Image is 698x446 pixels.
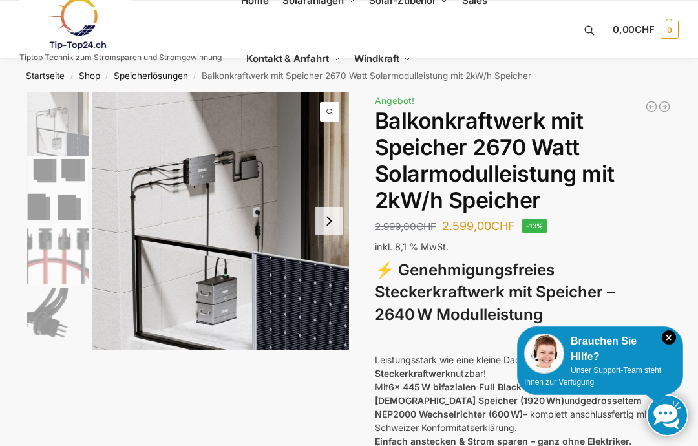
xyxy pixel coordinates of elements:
img: Customer service [524,334,564,374]
a: Startseite [26,70,65,81]
i: Schließen [662,330,676,345]
a: Kontakt & Anfahrt [241,30,346,88]
span: Kontakt & Anfahrt [246,52,328,65]
img: Zendure-solar-flow-Batteriespeicher für Balkonkraftwerke [92,92,349,350]
span: / [100,71,114,81]
a: Shop [79,70,100,81]
strong: 6x 445 W bifazialen Full Black Modulen [388,381,564,392]
span: 0,00 [613,23,655,36]
a: Balkonkraftwerk 890 Watt Solarmodulleistung mit 2kW/h Zendure Speicher [658,100,671,113]
h1: Balkonkraftwerk mit Speicher 2670 Watt Solarmodulleistung mit 2kW/h Speicher [375,108,671,213]
a: Speicherlösungen [114,70,188,81]
img: Anschlusskabel_MC4 [27,224,89,285]
span: Angebot! [375,95,414,106]
a: Windkraft [349,30,417,88]
bdi: 2.599,00 [442,219,515,233]
span: CHF [416,220,436,233]
bdi: 2.999,00 [375,220,436,233]
a: 890/600 Watt Solarkraftwerk + 2,7 KW Batteriespeicher Genehmigungsfrei [645,100,658,113]
strong: [DEMOGRAPHIC_DATA] Speicher (1920 Wh) [375,395,564,406]
span: Windkraft [354,52,399,65]
a: 0,00CHF 0 [613,10,679,49]
span: CHF [635,23,655,36]
img: 6 Module bificiaL [27,159,89,220]
img: Zendure-solar-flow-Batteriespeicher für Balkonkraftwerke [27,92,89,156]
button: Next slide [315,207,343,235]
a: Znedure solar flow Batteriespeicher fuer BalkonkraftwerkeZnedure solar flow Batteriespeicher fuer... [92,92,349,350]
img: Anschlusskabel-3meter_schweizer-stecker [27,288,89,350]
div: Brauchen Sie Hilfe? [524,334,676,365]
span: / [65,71,78,81]
span: / [188,71,202,81]
span: CHF [491,219,515,233]
h3: ⚡ Genehmigungsfreies Steckerkraftwerk mit Speicher – 2640 W Modulleistung [375,259,671,326]
p: Tiptop Technik zum Stromsparen und Stromgewinnung [19,54,222,61]
span: Unser Support-Team steht Ihnen zur Verfügung [524,366,661,387]
span: -13% [522,219,548,233]
span: 0 [661,21,679,39]
span: inkl. 8,1 % MwSt. [375,241,449,252]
